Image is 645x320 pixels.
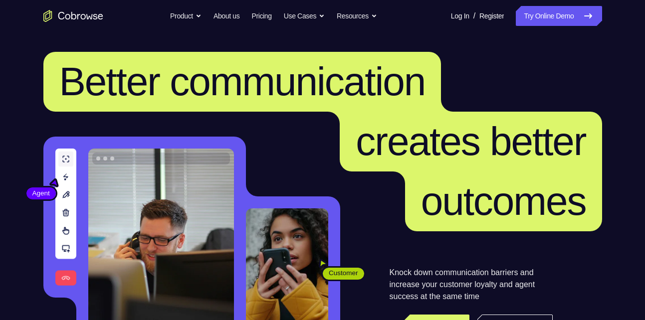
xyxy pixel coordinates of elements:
[473,10,475,22] span: /
[214,6,239,26] a: About us
[421,179,586,223] span: outcomes
[170,6,202,26] button: Product
[284,6,325,26] button: Use Cases
[251,6,271,26] a: Pricing
[337,6,377,26] button: Resources
[516,6,602,26] a: Try Online Demo
[390,267,553,303] p: Knock down communication barriers and increase your customer loyalty and agent success at the sam...
[451,6,469,26] a: Log In
[43,10,103,22] a: Go to the home page
[59,59,426,104] span: Better communication
[356,119,586,163] span: creates better
[479,6,504,26] a: Register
